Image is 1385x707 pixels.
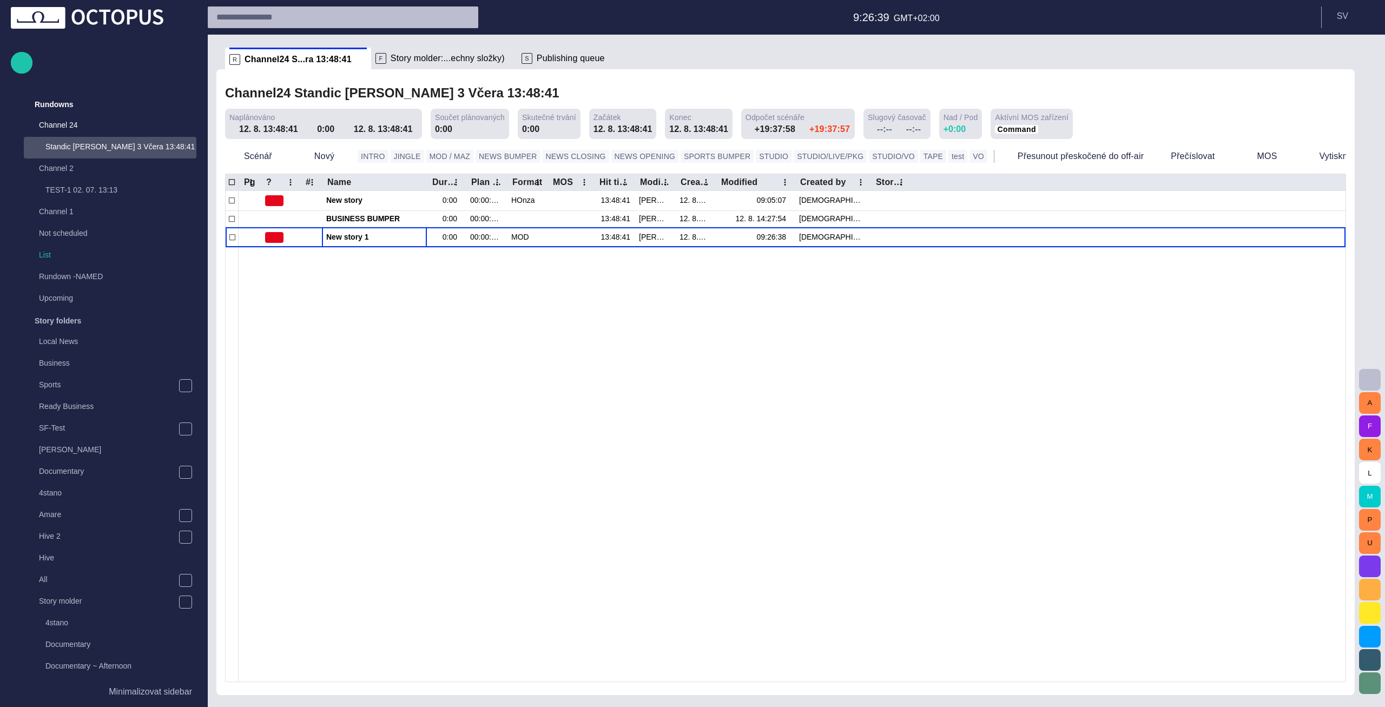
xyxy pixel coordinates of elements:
[391,150,424,163] button: JINGLE
[611,150,678,163] button: NEWS OPENING
[11,7,163,29] img: Octopus News Room
[658,175,673,190] button: Modified by column menu
[721,177,757,188] div: Modified
[17,397,196,418] div: Ready Business
[229,54,240,65] p: R
[537,53,605,64] span: Publishing queue
[39,401,196,412] p: Ready Business
[511,195,535,206] div: HOnza
[358,150,388,163] button: INTRO
[39,509,179,520] p: Amare
[17,375,196,397] div: Sports
[944,123,966,136] div: +0:00
[39,466,179,477] p: Documentary
[476,150,540,163] button: NEWS BUMPER
[45,184,196,195] p: TEST-1 02. 07. 13:13
[617,175,632,190] button: Hit time column menu
[239,123,303,136] div: 12. 8. 13:48:41
[39,120,175,130] p: Channel 24
[756,150,792,163] button: STUDIO
[317,123,340,136] div: 0:00
[39,336,196,347] p: Local News
[680,232,711,242] div: 12. 8. 14:15:54
[39,444,196,455] p: [PERSON_NAME]
[522,123,539,136] div: 0:00
[799,195,866,206] div: Vedra
[39,531,179,541] p: Hive 2
[522,112,576,123] span: Skutečné trvání
[326,195,423,206] span: New story
[17,418,196,440] div: SF-Test
[17,570,196,591] div: All
[17,440,196,461] div: [PERSON_NAME]
[639,195,671,206] div: Stanislav Vedra (svedra)
[995,125,1038,134] button: Command
[109,685,192,698] p: Minimalizovat sidebar
[426,150,473,163] button: MOD / MAZ
[669,123,728,136] div: 12. 8. 13:48:41
[920,150,946,163] button: TAPE
[326,211,423,227] div: BUSINESS BUMPER
[490,175,505,190] button: Plan dur column menu
[639,232,671,242] div: Stanislav Vedra (svedra)
[1359,486,1381,507] button: M
[39,293,175,303] p: Upcoming
[225,48,371,69] div: RChannel24 S...ra 13:48:41
[593,123,652,136] div: 12. 8. 13:48:41
[868,112,926,123] span: Slugový časovač
[876,177,906,188] div: Story locations
[326,232,423,242] span: New story 1
[799,232,866,242] div: Vedra
[283,175,298,190] button: ? column menu
[1359,439,1381,460] button: K
[11,94,196,681] ul: main menu
[599,177,630,188] div: Hit time
[1359,509,1381,531] button: P
[530,175,545,190] button: Format column menu
[470,195,503,206] div: 00:00:00:00
[944,112,978,123] span: Nad / Pod
[45,660,196,671] p: Documentary ~ Afternoon
[1301,147,1364,166] button: Vytisknout
[894,175,909,190] button: Story locations column menu
[995,112,1069,123] span: Aktívní MOS zařízení
[24,613,196,635] div: 4stano
[39,271,175,282] p: Rundown -NAMED
[757,195,791,206] div: 09:05:07
[39,596,179,606] p: Story molder
[969,150,987,163] button: VO
[39,487,196,498] p: 4stano
[435,112,505,123] span: Součet plánovaných
[391,53,505,64] span: Story molder:...echny složky)
[243,175,259,190] button: Pg column menu
[375,53,386,64] p: F
[39,228,175,239] p: Not scheduled
[39,206,175,217] p: Channel 1
[681,177,711,188] div: Created
[470,232,503,242] div: 00:00:00:00
[45,639,196,650] p: Documentary
[225,85,559,101] h2: Channel24 Standic [PERSON_NAME] 3 Včera 13:48:41
[11,681,196,703] button: Minimalizovat sidebar
[229,112,275,123] span: Naplánováno
[757,232,791,242] div: 09:26:38
[24,137,196,158] div: Standic [PERSON_NAME] 3 Včera 13:48:41
[17,332,196,353] div: Local News
[598,195,630,206] div: 13:48:41
[698,175,714,190] button: Created column menu
[295,147,353,166] button: Nový
[598,214,630,224] div: 13:48:41
[17,548,196,570] div: Hive
[17,526,196,548] div: Hive 2
[39,574,179,585] p: All
[746,112,804,123] span: Odpočet scénáře
[680,195,711,206] div: 12. 8. 14:12:24
[17,505,196,526] div: Amare
[999,147,1147,166] button: Přesunout přeskočené do off-air
[45,141,196,152] p: Standic [PERSON_NAME] 3 Včera 13:48:41
[435,123,452,136] div: 0:00
[326,191,423,210] div: New story
[800,177,846,188] div: Created by
[593,112,621,123] span: Začátek
[327,177,351,188] div: Name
